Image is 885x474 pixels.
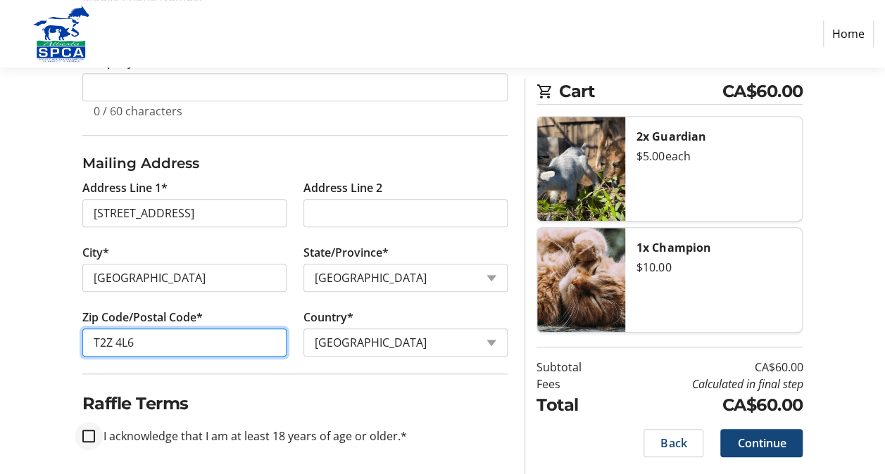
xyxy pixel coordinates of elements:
div: $5.00 each [636,148,791,165]
span: CA$60.00 [722,79,803,104]
td: Calculated in final step [613,376,803,392]
label: State/Province* [303,244,389,261]
input: Zip or Postal Code [82,328,287,357]
tr-character-limit: 0 / 60 characters [94,103,182,119]
td: Fees [536,376,613,392]
img: Guardian [537,117,625,221]
button: Back [644,429,703,457]
a: Home [823,20,874,47]
strong: 2x Guardian [636,129,705,144]
td: Total [536,392,613,418]
td: CA$60.00 [613,359,803,376]
label: Address Line 1* [82,179,168,196]
img: Alberta SPCA's Logo [11,6,111,62]
h3: Mailing Address [82,153,508,174]
label: Zip Code/Postal Code* [82,309,203,326]
label: Address Line 2 [303,179,382,196]
input: Address [82,199,287,227]
td: CA$60.00 [613,392,803,418]
input: City [82,264,287,292]
label: I acknowledge that I am at least 18 years of age or older.* [95,428,407,444]
strong: 1x Champion [636,240,710,255]
span: Continue [737,435,786,451]
button: Continue [720,429,803,457]
td: Subtotal [536,359,613,376]
span: Cart [559,79,722,104]
label: Country* [303,309,353,326]
img: Champion [537,228,625,332]
h2: Raffle Terms [82,391,508,416]
label: City* [82,244,109,261]
span: Back [660,435,686,451]
div: $10.00 [636,259,791,276]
